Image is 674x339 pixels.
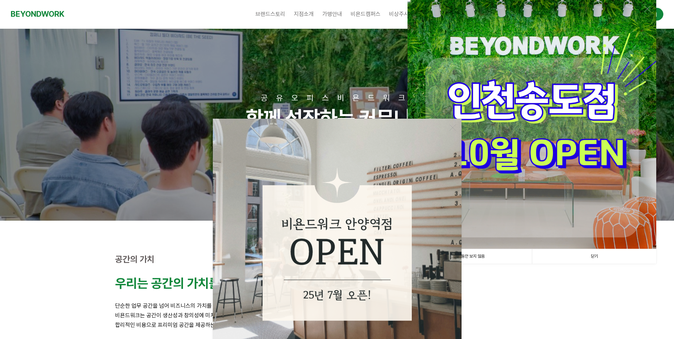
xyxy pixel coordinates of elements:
[115,276,270,291] strong: 우리는 공간의 가치를 높입니다.
[294,11,314,17] span: 지점소개
[385,5,423,23] a: 비상주사무실
[115,311,559,320] p: 비욘드워크는 공간이 생산성과 창의성에 미치는 영향을 잘 알고 있습니다.
[115,320,559,330] p: 합리적인 비용으로 프리미엄 공간을 제공하는 것이 비욘드워크의 철학입니다.
[251,5,290,23] a: 브랜드스토리
[351,11,381,17] span: 비욘드캠퍼스
[408,249,532,264] a: 1일 동안 보지 않음
[255,11,285,17] span: 브랜드스토리
[318,5,346,23] a: 가맹안내
[115,254,155,264] strong: 공간의 가치
[346,5,385,23] a: 비욘드캠퍼스
[322,11,342,17] span: 가맹안내
[11,7,64,21] a: BEYONDWORK
[290,5,318,23] a: 지점소개
[389,11,419,17] span: 비상주사무실
[115,301,559,311] p: 단순한 업무 공간을 넘어 비즈니스의 가치를 높이는 영감의 공간을 만듭니다.
[532,249,656,264] a: 닫기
